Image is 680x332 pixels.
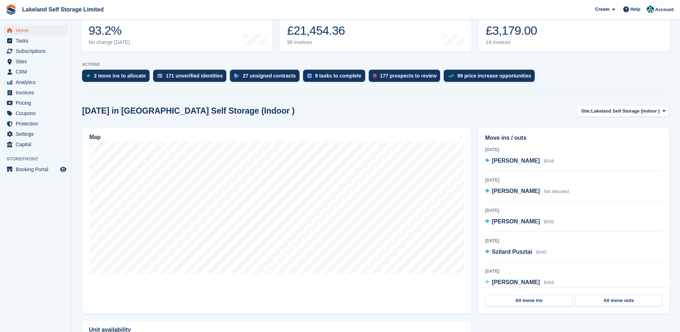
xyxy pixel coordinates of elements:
[16,88,59,98] span: Invoices
[492,218,540,224] span: [PERSON_NAME]
[485,278,554,287] a: [PERSON_NAME] B058
[581,108,591,115] span: Site:
[492,249,532,255] span: Szilard Pusztai
[485,238,663,244] div: [DATE]
[153,70,230,85] a: 171 unverified identities
[4,77,67,87] a: menu
[89,39,130,45] div: No change [DATE]
[16,46,59,56] span: Subscriptions
[94,73,146,79] div: 2 move ins to allocate
[315,73,362,79] div: 9 tasks to complete
[230,70,303,85] a: 27 unsigned contracts
[485,134,663,142] h2: Move ins / outs
[86,74,90,78] img: move_ins_to_allocate_icon-fdf77a2bb77ea45bf5b3d319d69a93e2d87916cf1d5bf7949dd705db3b84f3ca.svg
[485,147,663,153] div: [DATE]
[4,36,67,46] a: menu
[4,164,67,174] a: menu
[4,67,67,77] a: menu
[6,4,16,15] img: stora-icon-8386f47178a22dfd0bd8f6a31ec36ba5ce8667c1dd55bd0f319d3a0aa187defe.svg
[82,70,153,85] a: 2 move ins to allocate
[4,108,67,118] a: menu
[544,189,569,194] span: Not allocated
[307,74,312,78] img: task-75834270c22a3079a89374b754ae025e5fb1db73e45f91037f5363f120a921f8.svg
[287,23,345,38] div: £21,454.36
[544,219,554,224] span: B036
[16,164,59,174] span: Booking Portal
[16,56,59,66] span: Sites
[486,39,537,45] div: 14 invoices
[6,155,71,163] span: Storefront
[485,157,554,166] a: [PERSON_NAME] B048
[630,6,640,13] span: Help
[4,129,67,139] a: menu
[287,39,345,45] div: 98 invoices
[303,70,369,85] a: 9 tasks to complete
[485,268,663,274] div: [DATE]
[157,74,162,78] img: verify_identity-adf6edd0f0f0b5bbfe63781bf79b02c33cf7c696d77639b501bdc392416b5a36.svg
[485,187,569,196] a: [PERSON_NAME] Not allocated
[492,188,540,194] span: [PERSON_NAME]
[16,36,59,46] span: Tasks
[4,119,67,129] a: menu
[4,25,67,35] a: menu
[485,248,546,257] a: Szilard Pusztai B040
[492,158,540,164] span: [PERSON_NAME]
[485,177,663,183] div: [DATE]
[280,6,471,52] a: Month-to-date sales £21,454.36 98 invoices
[577,105,669,117] button: Site: Lakeland Self Storage (Indoor )
[4,98,67,108] a: menu
[234,74,239,78] img: contract_signature_icon-13c848040528278c33f63329250d36e43548de30e8caae1d1a13099fd9432cc5.svg
[82,106,294,116] h2: [DATE] in [GEOGRAPHIC_DATA] Self Storage (Indoor )
[89,134,101,140] h2: Map
[4,139,67,149] a: menu
[16,129,59,139] span: Settings
[486,23,537,38] div: £3,179.00
[544,159,554,164] span: B048
[16,77,59,87] span: Analytics
[380,73,437,79] div: 177 prospects to review
[457,73,531,79] div: 99 price increase opportunities
[82,62,669,67] p: ACTIONS
[544,280,554,285] span: B058
[4,46,67,56] a: menu
[16,108,59,118] span: Coupons
[16,67,59,77] span: CRM
[16,98,59,108] span: Pricing
[595,6,609,13] span: Create
[647,6,654,13] img: Steve Aynsley
[575,295,662,306] a: All move outs
[59,165,67,174] a: Preview store
[16,25,59,35] span: Home
[4,56,67,66] a: menu
[444,70,538,85] a: 99 price increase opportunities
[81,6,273,52] a: Occupancy 93.2% No change [DATE]
[655,6,674,13] span: Account
[16,139,59,149] span: Capital
[492,279,540,285] span: [PERSON_NAME]
[479,6,670,52] a: Awaiting payment £3,179.00 14 invoices
[485,295,572,306] a: All move ins
[448,74,454,78] img: price_increase_opportunities-93ffe204e8149a01c8c9dc8f82e8f89637d9d84a8eef4429ea346261dce0b2c0.svg
[369,70,444,85] a: 177 prospects to review
[485,207,663,214] div: [DATE]
[536,250,546,255] span: B040
[485,217,554,227] a: [PERSON_NAME] B036
[82,128,471,313] a: Map
[591,108,660,115] span: Lakeland Self Storage (Indoor )
[19,4,107,15] a: Lakeland Self Storage Limited
[166,73,223,79] div: 171 unverified identities
[243,73,296,79] div: 27 unsigned contracts
[4,88,67,98] a: menu
[16,119,59,129] span: Protection
[373,74,377,78] img: prospect-51fa495bee0391a8d652442698ab0144808aea92771e9ea1ae160a38d050c398.svg
[89,23,130,38] div: 93.2%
